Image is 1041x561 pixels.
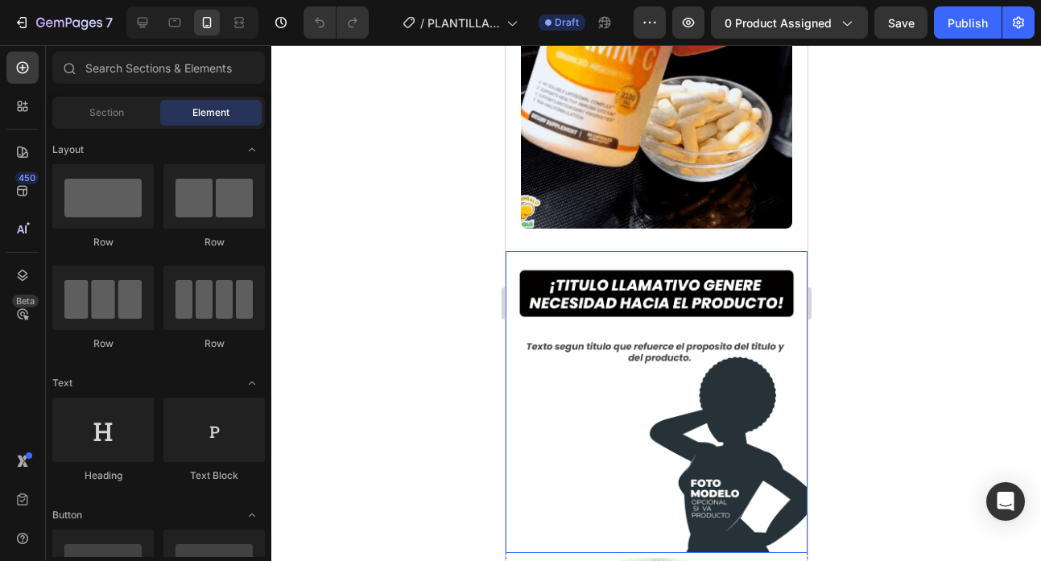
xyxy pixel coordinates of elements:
[304,6,369,39] div: Undo/Redo
[12,295,39,307] div: Beta
[239,137,265,163] span: Toggle open
[163,235,265,250] div: Row
[506,45,808,561] iframe: Design area
[163,336,265,351] div: Row
[52,336,154,351] div: Row
[52,142,84,157] span: Layout
[89,105,124,120] span: Section
[163,468,265,483] div: Text Block
[52,235,154,250] div: Row
[725,14,832,31] span: 0 product assigned
[52,508,82,522] span: Button
[52,468,154,483] div: Heading
[105,13,113,32] p: 7
[874,6,927,39] button: Save
[52,52,265,84] input: Search Sections & Elements
[192,105,229,120] span: Element
[948,14,988,31] div: Publish
[986,482,1025,521] div: Open Intercom Messenger
[934,6,1002,39] button: Publish
[15,171,39,184] div: 450
[555,15,579,30] span: Draft
[420,14,424,31] span: /
[239,370,265,396] span: Toggle open
[52,376,72,390] span: Text
[239,502,265,528] span: Toggle open
[428,14,500,31] span: PLANTILLA LANDING
[888,16,915,30] span: Save
[6,6,120,39] button: 7
[711,6,868,39] button: 0 product assigned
